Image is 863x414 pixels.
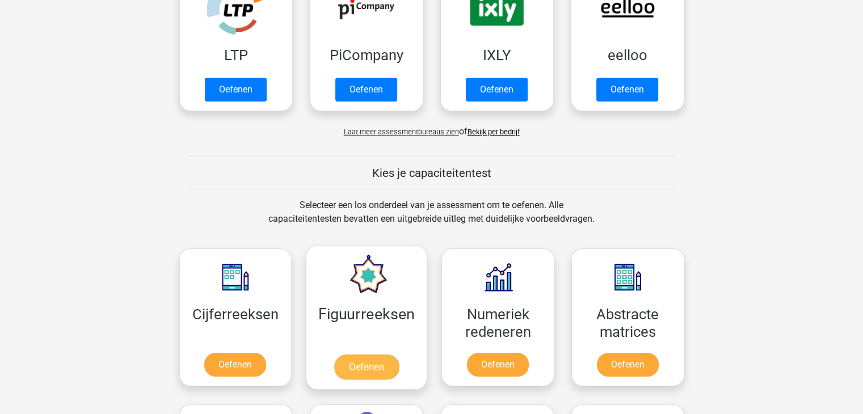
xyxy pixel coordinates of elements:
[596,78,658,102] a: Oefenen
[467,353,529,377] a: Oefenen
[344,128,459,136] span: Laat meer assessmentbureaus zien
[171,116,693,138] div: of
[258,198,605,239] div: Selecteer een los onderdeel van je assessment om te oefenen. Alle capaciteitentesten bevatten een...
[468,128,520,136] a: Bekijk per bedrijf
[335,78,397,102] a: Oefenen
[466,78,528,102] a: Oefenen
[204,353,266,377] a: Oefenen
[205,78,267,102] a: Oefenen
[597,353,659,377] a: Oefenen
[334,354,399,379] a: Oefenen
[190,166,674,180] h5: Kies je capaciteitentest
